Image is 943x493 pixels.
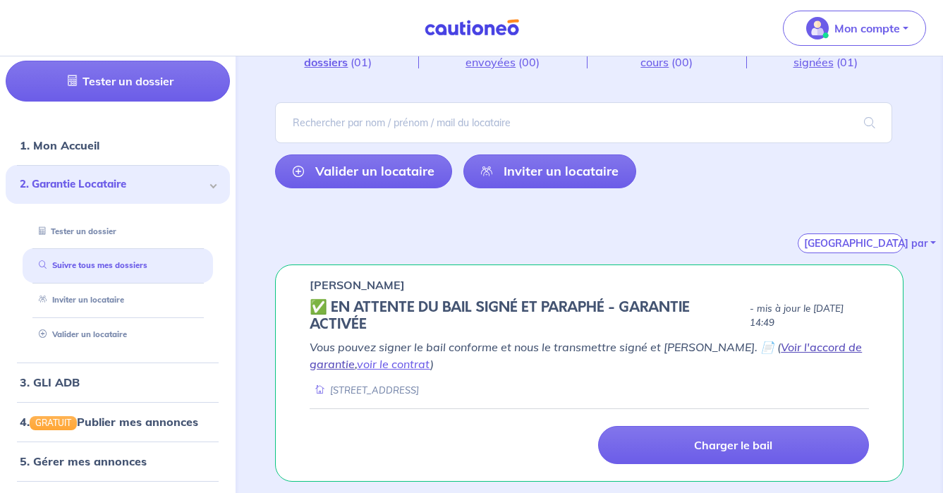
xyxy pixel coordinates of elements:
span: Tous mes dossiers [304,44,375,69]
p: Mon compte [834,20,900,37]
a: Suivre tous mes dossiers [33,260,147,270]
img: Cautioneo [419,19,525,37]
span: 2. Garantie Locataire [20,176,205,193]
span: search [847,103,892,142]
a: Garanties signées(01) [747,44,904,68]
div: state: CONTRACT-SIGNED, Context: FINISHED,IS-GL-CAUTION [310,299,869,333]
span: (00) [671,55,693,69]
div: Valider un locataire [23,323,213,346]
a: Inviter un locataire [33,295,124,305]
span: (01) [351,55,372,69]
div: 1. Mon Accueil [6,131,230,159]
a: Valider un locataire [33,329,127,339]
p: [PERSON_NAME] [310,276,405,293]
div: [STREET_ADDRESS] [310,384,419,397]
a: Tester un dossier [33,226,116,236]
a: 3. GLI ADB [20,375,80,389]
a: 4.GRATUITPublier mes annonces [20,415,198,429]
a: Tous mes dossiers(01) [275,44,418,68]
button: [GEOGRAPHIC_DATA] par [798,233,904,253]
a: Tester un dossier [6,61,230,102]
div: Tester un dossier [23,220,213,243]
div: 2. Garantie Locataire [6,165,230,204]
a: voir le contrat [357,357,430,371]
a: Valider un locataire [275,154,452,188]
div: 3. GLI ADB [6,368,230,396]
div: Suivre tous mes dossiers [23,254,213,277]
h5: ✅️️️ EN ATTENTE DU BAIL SIGNÉ ET PARAPHÉ - GARANTIE ACTIVÉE [310,299,743,333]
a: 1. Mon Accueil [20,138,99,152]
div: Inviter un locataire [23,288,213,312]
span: Garanties en cours [640,44,712,69]
div: 4.GRATUITPublier mes annonces [6,408,230,436]
a: Garanties en cours(00) [588,44,746,68]
em: Vous pouvez signer le bail conforme et nous le transmettre signé et [PERSON_NAME]. 📄 ( , ) [310,340,862,371]
p: Charger le bail [694,438,772,452]
a: Charger le bail [598,426,869,464]
span: Invitations envoyées [466,44,542,69]
a: 5. Gérer mes annonces [20,454,147,468]
button: illu_account_valid_menu.svgMon compte [783,11,926,46]
p: - mis à jour le [DATE] 14:49 [750,302,869,330]
input: Rechercher par nom / prénom / mail du locataire [275,102,892,143]
a: Invitations envoyées(00) [419,44,587,68]
div: 5. Gérer mes annonces [6,447,230,475]
span: (00) [518,55,540,69]
a: Inviter un locataire [463,154,636,188]
span: (01) [836,55,858,69]
img: illu_account_valid_menu.svg [806,17,829,39]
